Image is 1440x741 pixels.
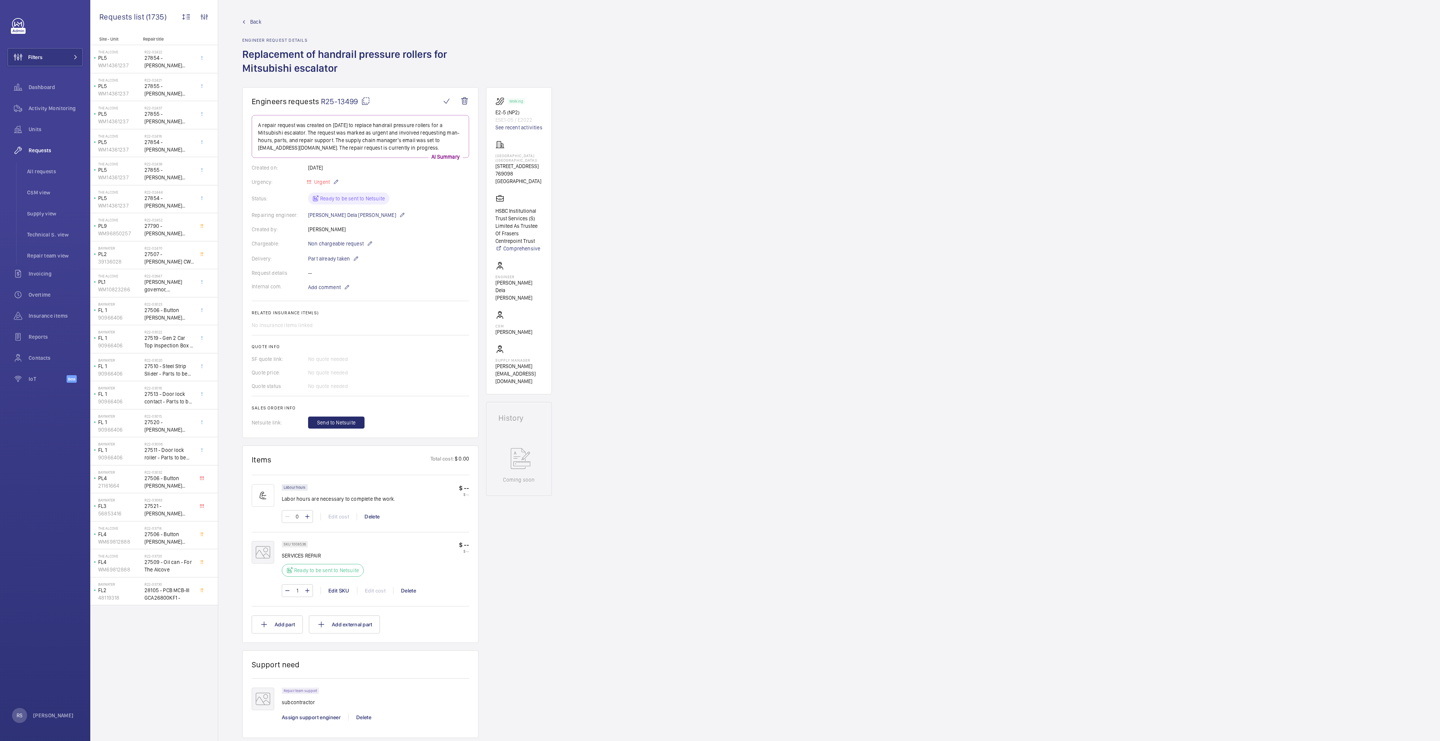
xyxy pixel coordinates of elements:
[144,586,194,602] span: 28105 - PCB MCB-III GCA26800KF1 -
[144,582,194,586] h2: R22-03730
[29,270,83,277] span: Invoicing
[98,470,141,474] p: Baywater
[98,502,141,510] p: FL3
[282,495,395,503] p: Labor hours are necessary to complete the work.
[98,426,141,433] p: 90966406
[98,330,141,334] p: Baywater
[144,110,194,125] span: 27855 - [PERSON_NAME] Elevator Governor Switch TAA177AH2 -
[98,202,141,209] p: WM14361237
[144,306,194,321] span: 27506 - Button [PERSON_NAME] FAA25090A121 - Parts to be keep at jobsite
[144,474,194,489] span: 27506 - Button [PERSON_NAME] FAA25090A121 -
[144,418,194,433] span: 27520 - [PERSON_NAME] Display Board DAA25140NNN A3N18147 20100803 - Parts to be keep at jobsite
[98,386,141,390] p: Baywater
[98,526,141,530] p: The Alcove
[29,126,83,133] span: Units
[144,470,194,474] h2: R22-03032
[242,47,478,87] h1: Replacement of handrail pressure rollers for Mitsubishi escalator
[98,54,141,62] p: PL5
[144,554,194,558] h2: R22-03720
[144,82,194,97] span: 27855 - [PERSON_NAME] Elevator Governor Switch TAA177AH2 -
[98,174,141,181] p: WM14361237
[144,166,194,181] span: 27855 - [PERSON_NAME] Elevator Governor Switch TAA177AH2 -
[90,36,140,42] p: Site - Unit
[144,358,194,362] h2: R22-03020
[144,222,194,237] span: 27790 - [PERSON_NAME] governor TAB20602A208 - Replace governor
[144,442,194,446] h2: R22-03006
[503,476,535,483] p: Coming soon
[98,554,141,558] p: The Alcove
[98,118,141,125] p: WM14361237
[495,162,542,170] p: [STREET_ADDRESS]
[430,455,454,464] p: Total cost:
[284,486,306,489] p: Labour hours
[144,250,194,265] span: 27507 - [PERSON_NAME] CWT guide shoe (100m) - Replace counterweight guide shoe
[27,252,83,259] span: Repair team view
[321,587,357,594] div: Edit SKU
[495,116,542,124] p: ESE1-05 / E2022
[144,558,194,573] span: 27509 - Oil can - For The Alcove
[28,53,43,61] span: Filters
[98,258,141,265] p: 39136028
[308,240,364,247] span: Non chargeable request
[144,162,194,166] h2: R22-02439
[144,446,194,461] span: 27511 - Door lock roller - Parts to be keep at jobsite
[144,278,194,293] span: [PERSON_NAME] governor, TAB20602A208 -
[144,362,194,377] span: 27510 - Steel Strip Slider - Parts to be keep at jobsite
[98,194,141,202] p: PL5
[495,362,542,385] p: [PERSON_NAME][EMAIL_ADDRESS][DOMAIN_NAME]
[308,283,341,291] span: Add comment
[98,474,141,482] p: PL4
[495,279,542,302] p: [PERSON_NAME] Dela [PERSON_NAME]
[98,230,141,237] p: WM96850257
[98,166,141,174] p: PL5
[98,482,141,489] p: 21161664
[252,484,274,507] img: muscle-sm.svg
[98,250,141,258] p: PL2
[98,78,141,82] p: The Alcove
[98,278,141,286] p: PL1
[144,334,194,349] span: 27519 - Gen 2 Car Top Inspection Box - Parts to be keep at jobsite
[27,231,83,238] span: Technical S. view
[495,97,507,106] img: escalator.svg
[29,83,83,91] span: Dashboard
[459,492,469,497] p: $ --
[428,153,463,161] p: AI Summary
[317,419,355,426] span: Send to Netsuite
[252,310,469,315] h2: Related insurance item(s)
[294,567,359,574] p: Ready to be sent to Netsuite
[98,398,141,405] p: 90966406
[29,291,83,299] span: Overtime
[98,106,141,110] p: The Alcove
[33,712,74,719] p: [PERSON_NAME]
[98,162,141,166] p: The Alcove
[98,222,141,230] p: PL9
[144,78,194,82] h2: R22-02421
[459,484,469,492] p: $ --
[98,558,141,566] p: FL4
[144,246,194,250] h2: R22-02470
[459,541,469,549] p: $ --
[252,97,319,106] span: Engineers requests
[313,179,330,185] span: Urgent
[98,302,141,306] p: Baywater
[144,218,194,222] h2: R22-02452
[99,12,146,21] span: Requests list
[98,314,141,321] p: 90966406
[98,538,141,546] p: WM69812888
[144,190,194,194] h2: R22-02444
[98,274,141,278] p: The Alcove
[67,375,77,383] span: Beta
[98,110,141,118] p: PL5
[495,170,542,185] p: 769098 [GEOGRAPHIC_DATA]
[98,190,141,194] p: The Alcove
[495,358,542,362] p: Supply manager
[495,328,532,336] p: [PERSON_NAME]
[144,194,194,209] span: 27854 - [PERSON_NAME] Elevator Governor Switch TAA177AH1 -
[27,189,83,196] span: CSM view
[98,246,141,250] p: Baywater
[29,105,83,112] span: Activity Monitoring
[321,97,370,106] span: R25-13499
[144,54,194,69] span: 27854 - [PERSON_NAME] Elevator Governor Switch TAA177AH1 -
[250,18,261,26] span: Back
[309,615,380,633] button: Add external part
